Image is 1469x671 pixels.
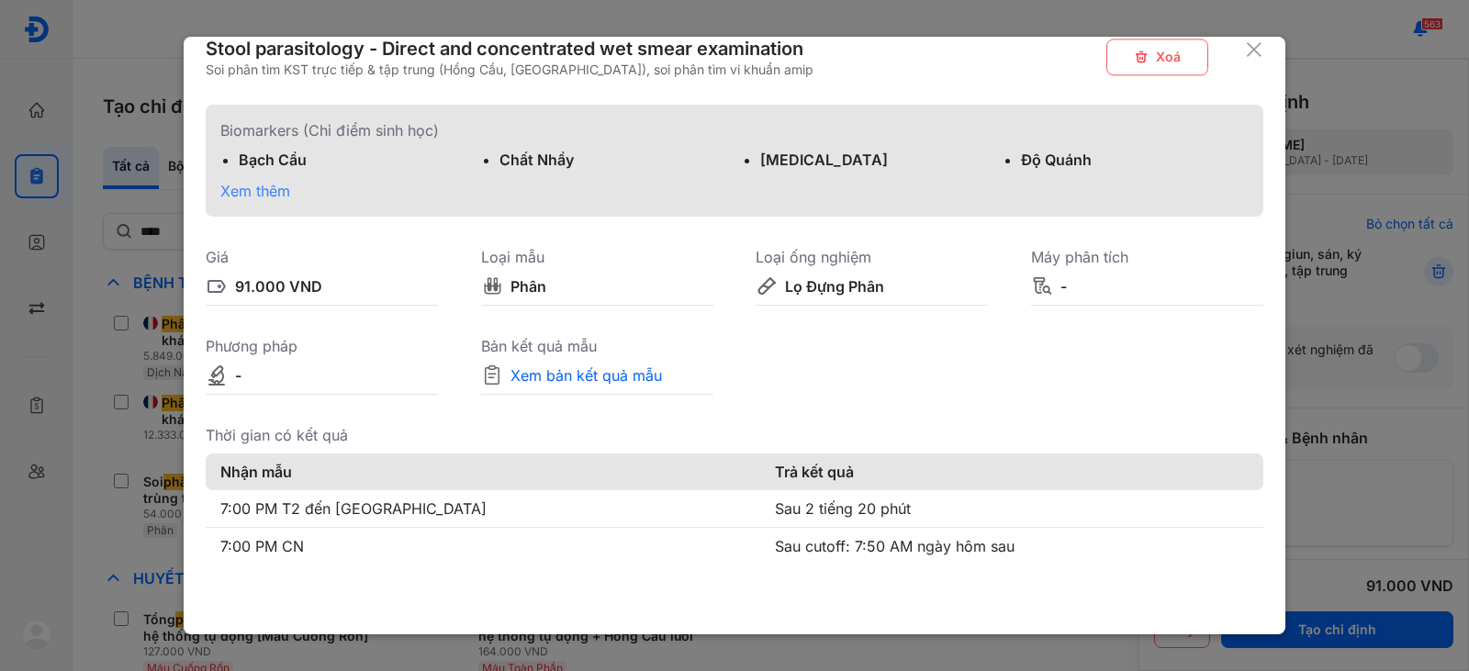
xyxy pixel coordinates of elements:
div: Máy phân tích [1031,246,1263,268]
span: Xem thêm [220,182,290,200]
div: 91.000 VND [235,275,322,297]
div: Soi phân tìm KST trực tiếp & tập trung (Hồng Cầu, [GEOGRAPHIC_DATA]), soi phân tìm vi khuẩn amip [206,62,813,78]
td: 7:00 PM CN [206,528,760,565]
div: - [1060,275,1067,297]
div: Xem bản kết quả mẫu [510,364,662,386]
div: Bạch Cầu [239,149,466,171]
div: Biomarkers (Chỉ điểm sinh học) [220,119,1249,141]
div: Thời gian có kết quả [206,424,1263,446]
div: Độ Quánh [1021,149,1249,171]
td: Sau 2 tiếng 20 phút [760,490,1263,528]
div: Giá [206,246,438,268]
div: Phương pháp [206,335,438,357]
th: Nhận mẫu [206,453,760,490]
td: 7:00 PM T2 đến [GEOGRAPHIC_DATA] [206,490,760,528]
td: Sau cutoff: 7:50 AM ngày hôm sau [760,528,1263,565]
th: Trả kết quả [760,453,1263,490]
div: Phân [510,275,546,297]
div: Bản kết quả mẫu [481,335,713,357]
div: Loại ống nghiệm [756,246,988,268]
div: - [235,364,241,386]
button: Xoá [1106,39,1208,75]
div: Loại mẫu [481,246,713,268]
div: [MEDICAL_DATA] [760,149,988,171]
div: Lọ Đựng Phân [785,275,884,297]
div: Stool parasitology - Direct and concentrated wet smear examination [206,36,813,62]
div: Chất Nhầy [499,149,727,171]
